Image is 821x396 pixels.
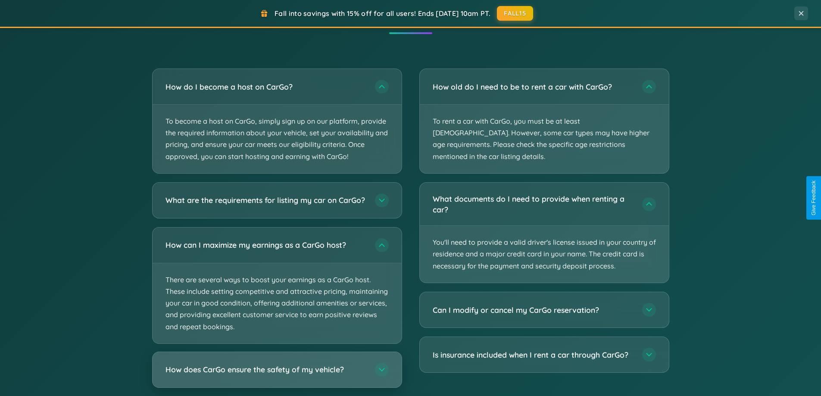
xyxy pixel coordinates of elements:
p: There are several ways to boost your earnings as a CarGo host. These include setting competitive ... [153,263,402,343]
h3: How do I become a host on CarGo? [165,81,366,92]
p: You'll need to provide a valid driver's license issued in your country of residence and a major c... [420,226,669,283]
button: FALL15 [497,6,533,21]
h3: How old do I need to be to rent a car with CarGo? [433,81,634,92]
h3: What documents do I need to provide when renting a car? [433,193,634,215]
h3: How can I maximize my earnings as a CarGo host? [165,240,366,250]
p: To become a host on CarGo, simply sign up on our platform, provide the required information about... [153,105,402,173]
p: To rent a car with CarGo, you must be at least [DEMOGRAPHIC_DATA]. However, some car types may ha... [420,105,669,173]
div: Give Feedback [811,181,817,215]
h3: What are the requirements for listing my car on CarGo? [165,195,366,206]
h3: Is insurance included when I rent a car through CarGo? [433,349,634,360]
span: Fall into savings with 15% off for all users! Ends [DATE] 10am PT. [275,9,490,18]
h3: Can I modify or cancel my CarGo reservation? [433,304,634,315]
h3: How does CarGo ensure the safety of my vehicle? [165,364,366,375]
